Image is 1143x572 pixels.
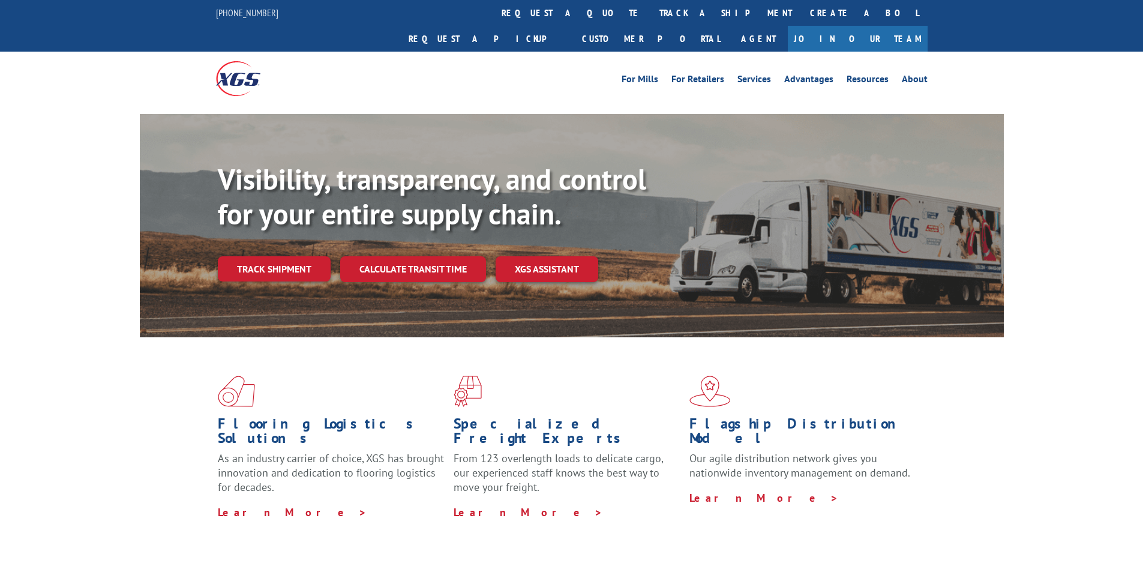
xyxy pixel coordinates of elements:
a: For Retailers [671,74,724,88]
a: [PHONE_NUMBER] [216,7,278,19]
a: Learn More > [454,505,603,519]
a: Track shipment [218,256,331,281]
a: Learn More > [218,505,367,519]
span: As an industry carrier of choice, XGS has brought innovation and dedication to flooring logistics... [218,451,444,494]
a: Services [737,74,771,88]
a: Agent [729,26,788,52]
span: Our agile distribution network gives you nationwide inventory management on demand. [689,451,910,480]
a: For Mills [622,74,658,88]
h1: Specialized Freight Experts [454,417,680,451]
a: Advantages [784,74,833,88]
a: About [902,74,928,88]
img: xgs-icon-total-supply-chain-intelligence-red [218,376,255,407]
a: Learn More > [689,491,839,505]
h1: Flagship Distribution Model [689,417,916,451]
img: xgs-icon-focused-on-flooring-red [454,376,482,407]
a: Request a pickup [400,26,573,52]
img: xgs-icon-flagship-distribution-model-red [689,376,731,407]
a: Calculate transit time [340,256,486,282]
a: XGS ASSISTANT [496,256,598,282]
h1: Flooring Logistics Solutions [218,417,445,451]
p: From 123 overlength loads to delicate cargo, our experienced staff knows the best way to move you... [454,451,680,505]
b: Visibility, transparency, and control for your entire supply chain. [218,160,646,232]
a: Join Our Team [788,26,928,52]
a: Resources [847,74,889,88]
a: Customer Portal [573,26,729,52]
